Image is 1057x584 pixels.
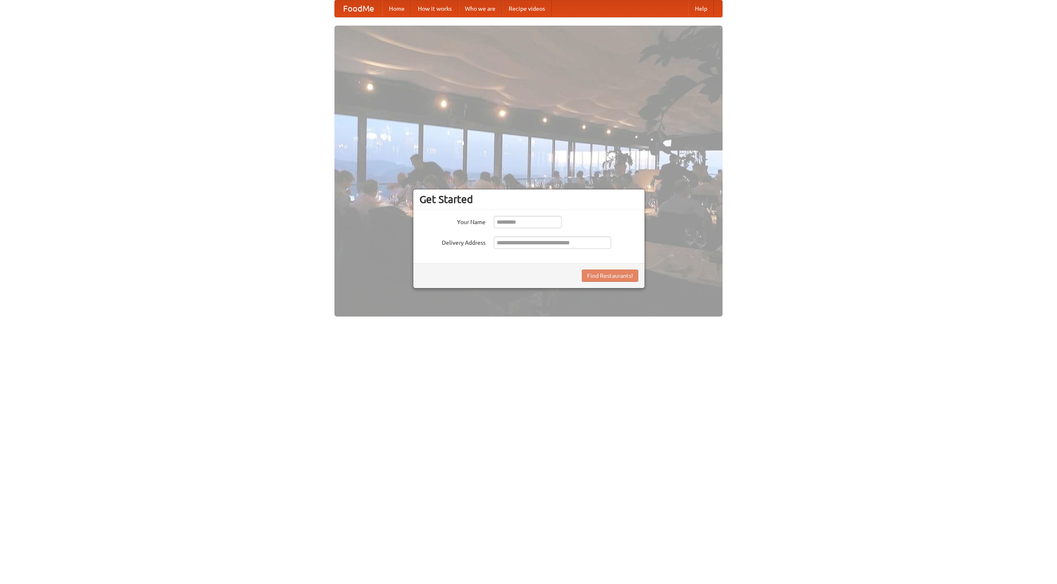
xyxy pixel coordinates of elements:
h3: Get Started [419,193,638,206]
a: Who we are [458,0,502,17]
a: How it works [411,0,458,17]
a: Recipe videos [502,0,552,17]
a: Home [382,0,411,17]
a: Help [688,0,714,17]
a: FoodMe [335,0,382,17]
button: Find Restaurants! [582,270,638,282]
label: Your Name [419,216,486,226]
label: Delivery Address [419,236,486,247]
